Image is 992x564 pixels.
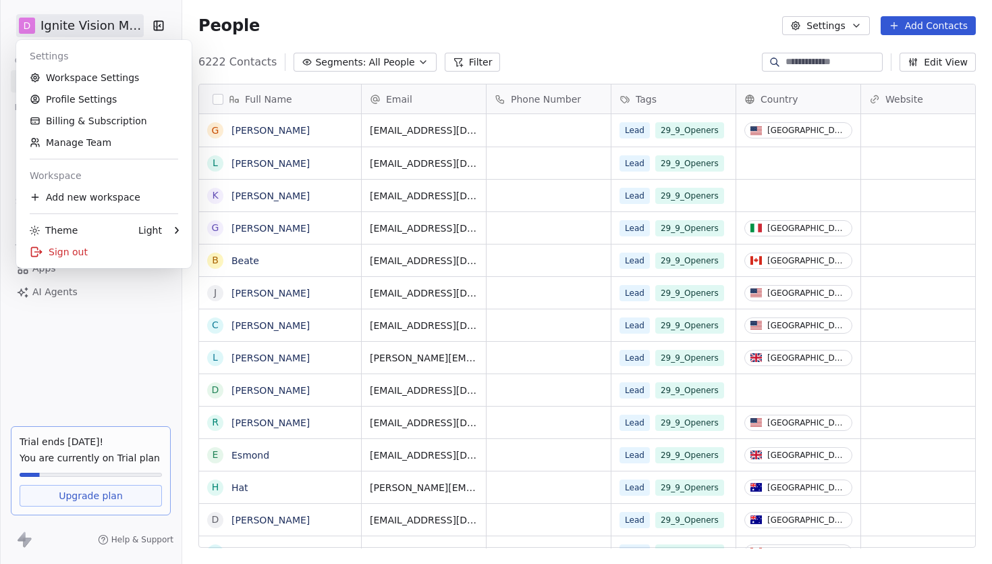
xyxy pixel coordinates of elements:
a: Profile Settings [22,88,186,110]
div: Workspace [22,165,186,186]
div: Light [138,224,162,237]
a: Workspace Settings [22,67,186,88]
div: Sign out [22,241,186,263]
a: Billing & Subscription [22,110,186,132]
div: Add new workspace [22,186,186,208]
div: Theme [30,224,78,237]
div: Settings [22,45,186,67]
a: Manage Team [22,132,186,153]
